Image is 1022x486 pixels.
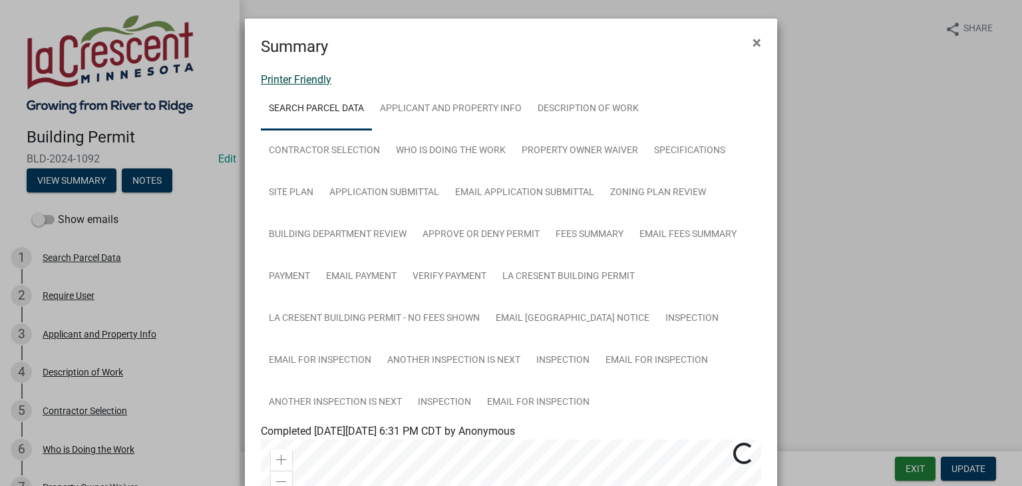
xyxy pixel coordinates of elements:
div: Zoom in [271,449,292,471]
a: Approve or deny permit [415,214,548,256]
a: Verify Payment [405,256,494,298]
a: Inspection [657,298,727,340]
a: Application Submittal [321,172,447,214]
a: Printer Friendly [261,73,331,86]
a: Applicant and Property Info [372,88,530,130]
a: Email Fees Summary [631,214,745,256]
a: Another Inspection is next [261,381,410,424]
span: × [753,33,761,52]
a: Fees Summary [548,214,631,256]
a: Zoning Plan Review [602,172,714,214]
a: Email for Inspection [479,381,597,424]
a: Specifications [646,130,733,172]
a: La Cresent Building Permit - No Fees Shown [261,298,488,340]
h4: Summary [261,35,328,59]
a: Building Department Review [261,214,415,256]
a: Who is Doing the Work [388,130,514,172]
a: Description of Work [530,88,647,130]
a: Inspection [528,340,597,382]
a: La Cresent Building Permit [494,256,643,298]
a: Payment [261,256,318,298]
a: Property Owner Waiver [514,130,646,172]
a: Contractor Selection [261,130,388,172]
button: Close [742,24,772,61]
a: Email for Inspection [597,340,716,382]
a: Another Inspection is next [379,340,528,382]
a: Email Application Submittal [447,172,602,214]
a: Email for Inspection [261,340,379,382]
span: Completed [DATE][DATE] 6:31 PM CDT by Anonymous [261,425,515,437]
a: Email [GEOGRAPHIC_DATA] Notice [488,298,657,340]
a: Site Plan [261,172,321,214]
a: Email Payment [318,256,405,298]
a: Inspection [410,381,479,424]
a: Search Parcel Data [261,88,372,130]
